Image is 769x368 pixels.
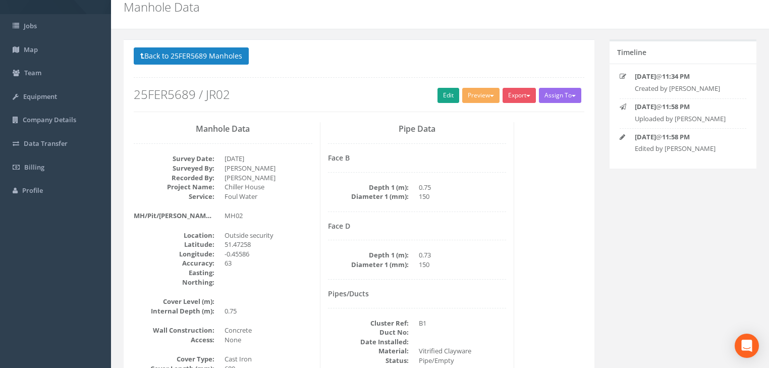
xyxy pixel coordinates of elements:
[419,260,507,270] dd: 150
[419,250,507,260] dd: 0.73
[134,88,584,101] h2: 25FER5689 / JR02
[328,250,409,260] dt: Depth 1 (m):
[635,132,656,141] strong: [DATE]
[635,102,656,111] strong: [DATE]
[225,354,312,364] dd: Cast Iron
[635,84,738,93] p: Created by [PERSON_NAME]
[134,306,214,316] dt: Internal Depth (m):
[134,192,214,201] dt: Service:
[419,183,507,192] dd: 0.75
[225,211,312,221] dd: MH02
[328,260,409,270] dt: Diameter 1 (mm):
[134,278,214,287] dt: Northing:
[134,125,312,134] h3: Manhole Data
[328,337,409,347] dt: Date Installed:
[635,72,738,81] p: @
[635,72,656,81] strong: [DATE]
[24,139,68,148] span: Data Transfer
[134,335,214,345] dt: Access:
[328,319,409,328] dt: Cluster Ref:
[462,88,500,103] button: Preview
[134,258,214,268] dt: Accuracy:
[134,182,214,192] dt: Project Name:
[24,45,38,54] span: Map
[225,249,312,259] dd: -0.45586
[328,328,409,337] dt: Duct No:
[419,319,507,328] dd: B1
[23,92,57,101] span: Equipment
[134,173,214,183] dt: Recorded By:
[225,258,312,268] dd: 63
[419,346,507,356] dd: Vitrified Clayware
[134,297,214,306] dt: Cover Level (m):
[662,72,690,81] strong: 11:34 PM
[635,144,738,153] p: Edited by [PERSON_NAME]
[328,192,409,201] dt: Diameter 1 (mm):
[134,231,214,240] dt: Location:
[662,132,690,141] strong: 11:58 PM
[328,183,409,192] dt: Depth 1 (m):
[328,125,507,134] h3: Pipe Data
[328,290,507,297] h4: Pipes/Ducts
[22,186,43,195] span: Profile
[503,88,536,103] button: Export
[225,173,312,183] dd: [PERSON_NAME]
[662,102,690,111] strong: 11:58 PM
[134,268,214,278] dt: Easting:
[225,240,312,249] dd: 51.47258
[24,163,44,172] span: Billing
[225,192,312,201] dd: Foul Water
[24,21,37,30] span: Jobs
[225,182,312,192] dd: Chiller House
[134,211,214,221] dt: MH/Pit/[PERSON_NAME] Ref:
[328,222,507,230] h4: Face D
[134,164,214,173] dt: Surveyed By:
[225,231,312,240] dd: Outside security
[225,335,312,345] dd: None
[134,240,214,249] dt: Latitude:
[328,346,409,356] dt: Material:
[635,114,738,124] p: Uploaded by [PERSON_NAME]
[225,154,312,164] dd: [DATE]
[134,249,214,259] dt: Longitude:
[225,326,312,335] dd: Concrete
[124,1,648,14] h2: Manhole Data
[437,88,459,103] a: Edit
[539,88,581,103] button: Assign To
[134,154,214,164] dt: Survey Date:
[225,306,312,316] dd: 0.75
[134,326,214,335] dt: Wall Construction:
[24,68,41,77] span: Team
[419,356,507,365] dd: Pipe/Empty
[134,354,214,364] dt: Cover Type:
[328,356,409,365] dt: Status:
[617,48,646,56] h5: Timeline
[419,192,507,201] dd: 150
[635,102,738,112] p: @
[328,154,507,162] h4: Face B
[134,47,249,65] button: Back to 25FER5689 Manholes
[735,334,759,358] div: Open Intercom Messenger
[23,115,76,124] span: Company Details
[225,164,312,173] dd: [PERSON_NAME]
[635,132,738,142] p: @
